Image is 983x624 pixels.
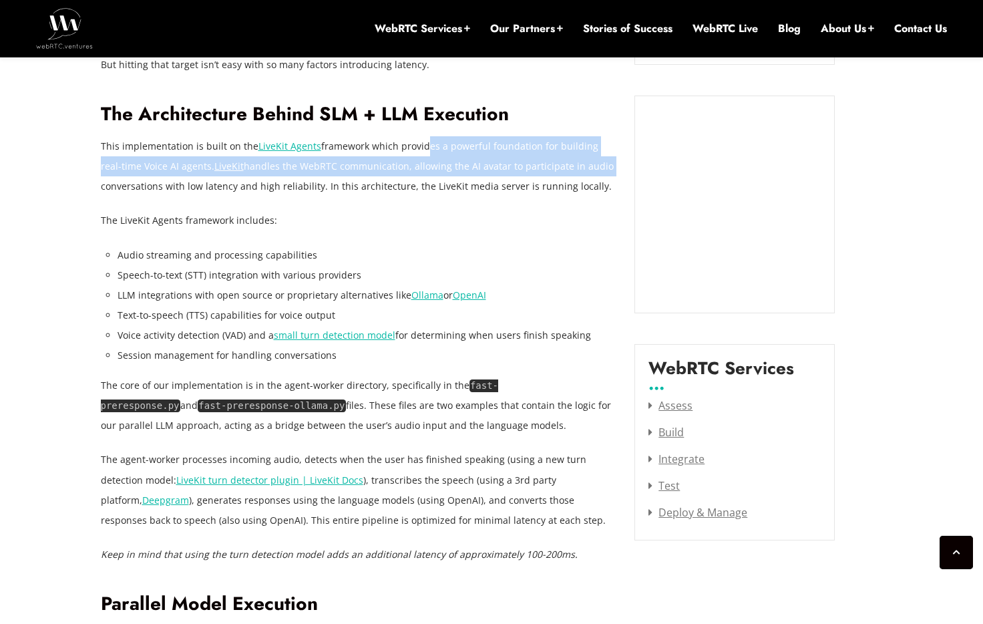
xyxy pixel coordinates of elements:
[118,345,615,365] li: Session management for handling conversations
[490,21,563,36] a: Our Partners
[648,398,693,413] a: Assess
[375,21,470,36] a: WebRTC Services
[118,265,615,285] li: Speech-to-text (STT) integration with various providers
[101,210,615,230] p: The LiveKit Agents framework includes:
[648,505,747,520] a: Deploy & Manage
[101,379,499,412] code: fast-preresponse.py
[142,494,189,506] a: Deepgram
[101,548,578,561] em: Keep in mind that using the turn detection model adds an additional latency of approximately 100-...
[258,140,321,152] a: LiveKit Agents
[648,358,794,389] label: WebRTC Services
[693,21,758,36] a: WebRTC Live
[101,55,615,75] p: But hitting that target isn’t easy with so many factors introducing latency.
[101,375,615,436] p: The core of our implementation is in the agent-worker directory, specifically in the and files. T...
[118,325,615,345] li: Voice activity detection (VAD) and a for determining when users finish speaking
[198,400,346,412] code: fast-preresponse-ollama.py
[101,593,615,616] h2: Parallel Model Execution
[894,21,947,36] a: Contact Us
[118,305,615,325] li: Text-to-speech (TTS) capabilities for voice output
[583,21,672,36] a: Stories of Success
[101,450,615,530] p: The agent-worker processes incoming audio, detects when the user has finished speaking (using a n...
[118,285,615,305] li: LLM integrations with open source or proprietary alternatives like or
[453,289,486,301] a: OpenAI
[821,21,874,36] a: About Us
[411,289,443,301] a: Ollama
[118,245,615,265] li: Audio streaming and processing capabilities
[648,425,684,440] a: Build
[101,136,615,196] p: This implementation is built on the framework which provides a powerful foundation for building r...
[176,474,363,486] a: LiveKit turn detector plugin | LiveKit Docs
[778,21,801,36] a: Blog
[648,452,705,466] a: Integrate
[214,160,244,172] a: LiveKit
[648,478,680,493] a: Test
[648,110,821,299] iframe: Embedded CTA
[274,329,395,341] a: small turn detection model
[36,8,93,48] img: WebRTC.ventures
[101,103,615,126] h2: The Architecture Behind SLM + LLM Execution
